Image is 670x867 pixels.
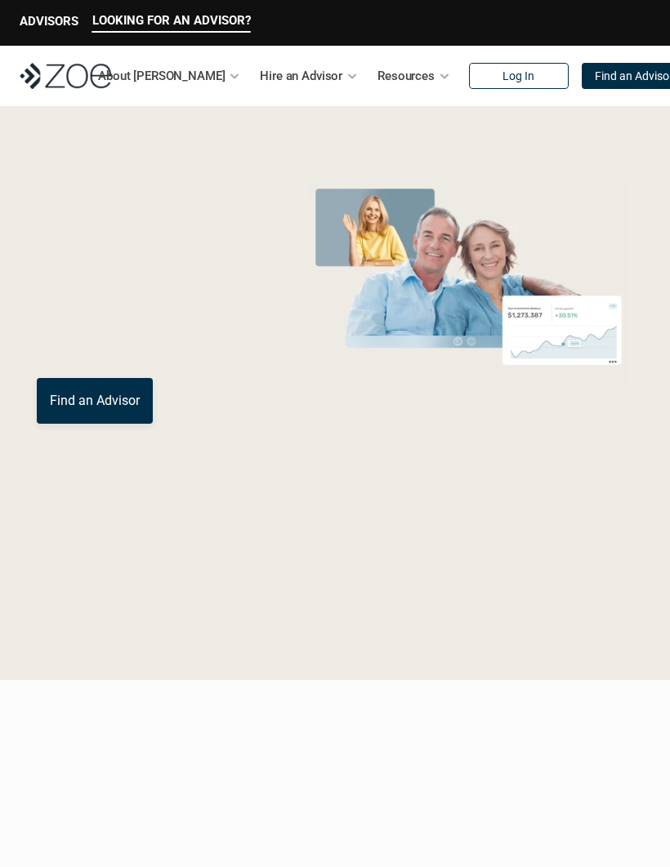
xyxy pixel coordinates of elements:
[502,69,534,83] p: Log In
[260,64,342,88] p: Hire an Advisor
[57,587,613,628] p: Loremipsum: *DolOrsi Ametconsecte adi Eli Seddoeius tem inc utlaboreet. Dol 7217 MagNaal Enimadmi...
[469,63,569,89] a: Log In
[98,64,225,88] p: About [PERSON_NAME]
[92,13,251,28] p: LOOKING FOR AN ADVISOR?
[37,158,303,291] p: Grow Your Wealth with a Financial Advisor
[337,393,601,399] em: The information in the visuals above is for illustrative purposes only and does not represent an ...
[50,393,140,408] p: Find an Advisor
[304,183,633,384] img: Zoe Financial Hero Image
[37,311,304,358] p: You deserve an advisor you can trust. [PERSON_NAME], hire, and invest with vetted, fiduciary, fin...
[377,64,435,88] p: Resources
[37,378,153,424] a: Find an Advisor
[20,14,78,29] p: ADVISORS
